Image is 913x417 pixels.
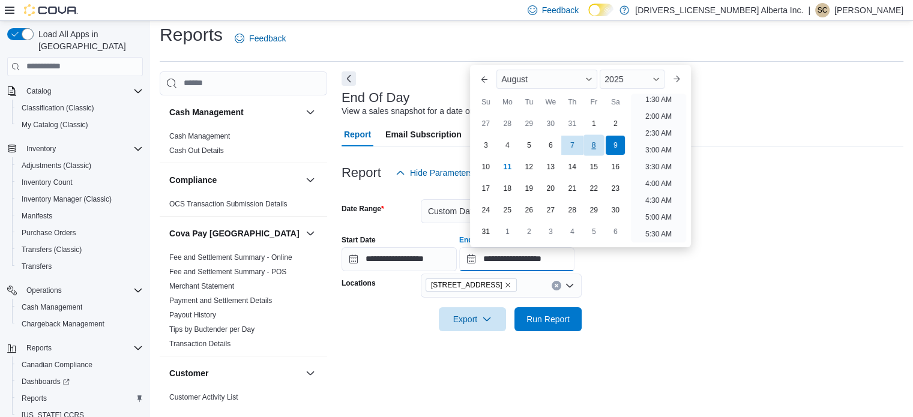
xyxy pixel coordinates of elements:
[526,313,570,325] span: Run Report
[640,227,676,241] li: 5:30 AM
[17,391,143,406] span: Reports
[160,23,223,47] h1: Reports
[169,227,300,239] h3: Cova Pay [GEOGRAPHIC_DATA]
[17,101,99,115] a: Classification (Classic)
[808,3,810,17] p: |
[562,200,582,220] div: day-28
[12,116,148,133] button: My Catalog (Classic)
[606,222,625,241] div: day-6
[588,4,613,16] input: Dark Mode
[22,262,52,271] span: Transfers
[498,222,517,241] div: day-1
[565,281,574,290] button: Open list of options
[584,179,603,198] div: day-22
[562,157,582,176] div: day-14
[169,325,255,334] a: Tips by Budtender per Day
[169,267,286,277] span: Fee and Settlement Summary - POS
[169,253,292,262] a: Fee and Settlement Summary - Online
[169,393,238,401] a: Customer Activity List
[541,92,560,112] div: We
[17,259,56,274] a: Transfers
[12,316,148,332] button: Chargeback Management
[169,311,216,319] a: Payout History
[160,197,327,216] div: Compliance
[667,70,686,89] button: Next month
[17,259,143,274] span: Transfers
[12,258,148,275] button: Transfers
[498,92,517,112] div: Mo
[584,222,603,241] div: day-5
[303,105,318,119] button: Cash Management
[606,92,625,112] div: Sa
[169,146,224,155] span: Cash Out Details
[2,83,148,100] button: Catalog
[169,268,286,276] a: Fee and Settlement Summary - POS
[2,282,148,299] button: Operations
[834,3,903,17] p: [PERSON_NAME]
[17,391,52,406] a: Reports
[17,226,143,240] span: Purchase Orders
[2,340,148,356] button: Reports
[249,32,286,44] span: Feedback
[22,178,73,187] span: Inventory Count
[606,114,625,133] div: day-2
[385,122,462,146] span: Email Subscription
[17,118,143,132] span: My Catalog (Classic)
[12,373,148,390] a: Dashboards
[640,210,676,224] li: 5:00 AM
[12,157,148,174] button: Adjustments (Classic)
[584,92,603,112] div: Fr
[519,179,538,198] div: day-19
[22,194,112,204] span: Inventory Manager (Classic)
[303,366,318,380] button: Customer
[541,222,560,241] div: day-3
[12,208,148,224] button: Manifests
[26,86,51,96] span: Catalog
[431,279,502,291] span: [STREET_ADDRESS]
[12,356,148,373] button: Canadian Compliance
[169,174,301,186] button: Compliance
[169,106,244,118] h3: Cash Management
[34,28,143,52] span: Load All Apps in [GEOGRAPHIC_DATA]
[22,142,61,156] button: Inventory
[342,204,384,214] label: Date Range
[169,282,234,290] a: Merchant Statement
[17,192,143,206] span: Inventory Manager (Classic)
[169,131,230,141] span: Cash Management
[818,3,828,17] span: SC
[541,179,560,198] div: day-20
[584,157,603,176] div: day-15
[169,392,238,402] span: Customer Activity List
[344,122,371,146] span: Report
[22,103,94,113] span: Classification (Classic)
[501,74,528,84] span: August
[26,144,56,154] span: Inventory
[631,94,686,242] ul: Time
[640,92,676,107] li: 1:30 AM
[12,224,148,241] button: Purchase Orders
[552,281,561,290] button: Clear input
[160,129,327,163] div: Cash Management
[169,132,230,140] a: Cash Management
[169,296,272,305] a: Payment and Settlement Details
[583,134,604,155] div: day-8
[504,281,511,289] button: Remove 9729 118th Avenue NW from selection in this group
[606,157,625,176] div: day-16
[17,374,143,389] span: Dashboards
[584,200,603,220] div: day-29
[541,200,560,220] div: day-27
[17,317,109,331] a: Chargeback Management
[169,199,288,209] span: OCS Transaction Submission Details
[519,114,538,133] div: day-29
[342,166,381,180] h3: Report
[17,300,143,314] span: Cash Management
[562,179,582,198] div: day-21
[22,377,70,386] span: Dashboards
[541,157,560,176] div: day-13
[22,394,47,403] span: Reports
[498,179,517,198] div: day-18
[17,358,143,372] span: Canadian Compliance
